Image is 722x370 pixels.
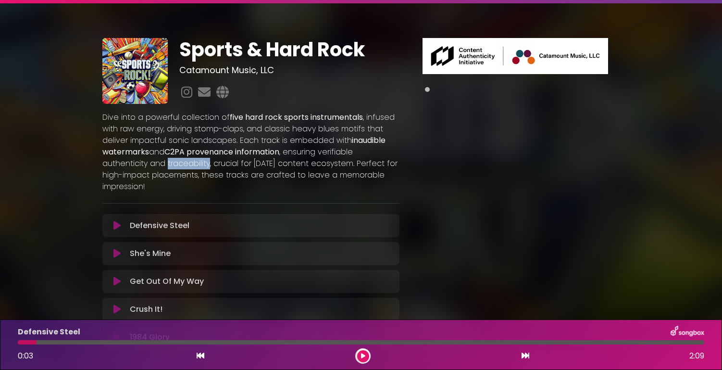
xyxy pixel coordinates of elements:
[423,38,608,74] img: Main Media
[689,350,704,362] span: 2:09
[130,248,171,259] p: She's Mine
[179,38,399,61] h1: Sports & Hard Rock
[230,112,363,123] strong: five hard rock sports instrumentals
[18,326,80,338] p: Defensive Steel
[164,146,279,157] strong: C2PA provenance information
[130,304,162,315] p: Crush It!
[179,65,399,76] h3: Catamount Music, LLC
[102,135,386,157] strong: inaudible watermarks
[102,112,399,192] p: Dive into a powerful collection of , infused with raw energy, driving stomp-claps, and classic he...
[671,326,704,338] img: songbox-logo-white.png
[130,220,189,231] p: Defensive Steel
[18,350,33,361] span: 0:03
[102,38,168,103] img: 4FCYiqclTc2y5G3Cvui5
[130,276,204,287] p: Get Out Of My Way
